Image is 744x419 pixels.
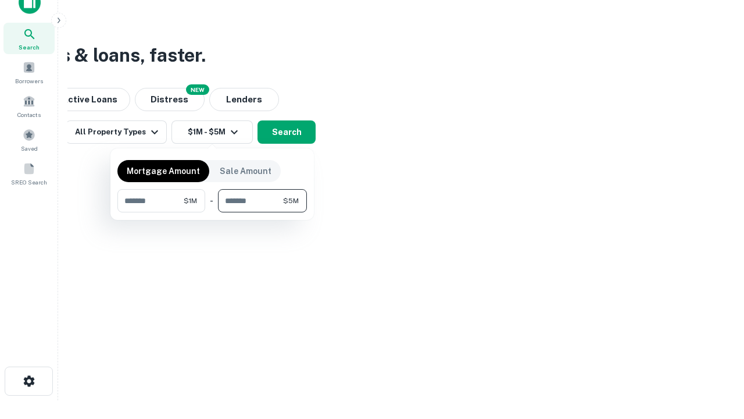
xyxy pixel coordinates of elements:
[283,196,299,206] span: $5M
[686,289,744,345] iframe: Chat Widget
[210,189,213,212] div: -
[220,165,271,177] p: Sale Amount
[184,196,197,206] span: $1M
[127,165,200,177] p: Mortgage Amount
